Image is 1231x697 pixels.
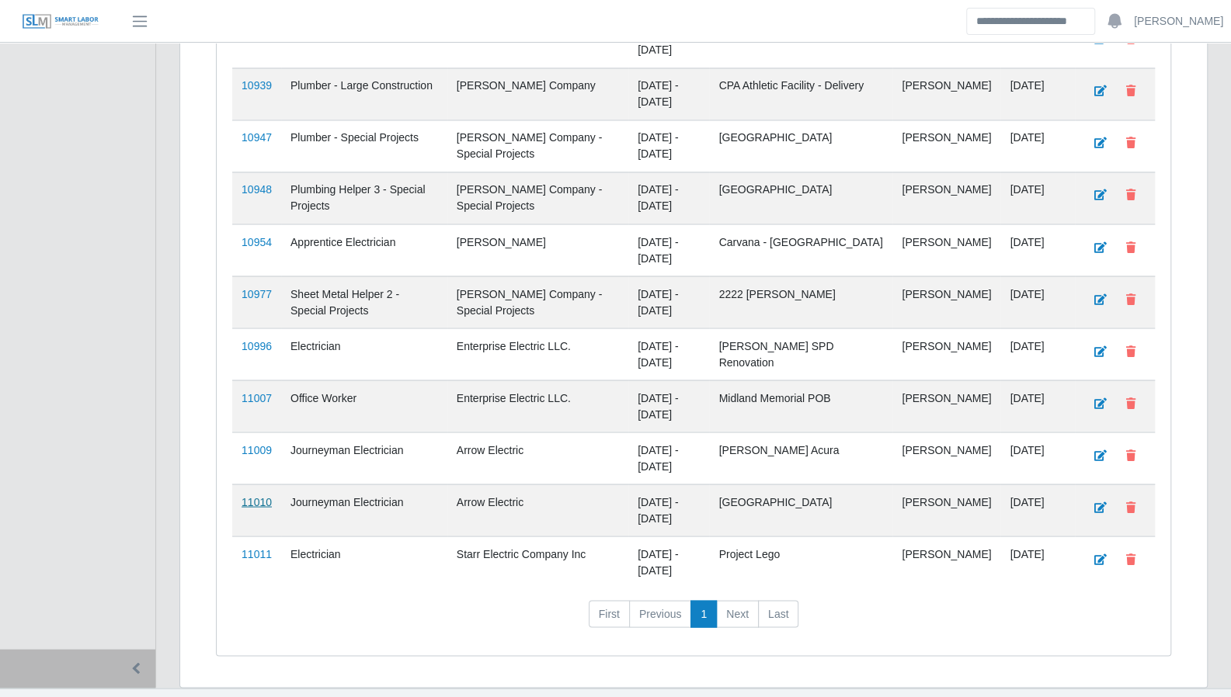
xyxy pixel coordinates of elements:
td: [DATE] - [DATE] [628,536,709,588]
a: 10954 [242,235,272,248]
td: [DATE] [1000,224,1075,276]
a: [PERSON_NAME] [1134,13,1223,29]
td: [PERSON_NAME] Acura [709,432,892,484]
a: 11011 [242,547,272,560]
a: 10996 [242,339,272,352]
td: [DATE] [1000,172,1075,224]
td: [GEOGRAPHIC_DATA] [709,120,892,172]
a: 10948 [242,183,272,196]
td: Plumbing Helper 3 - Special Projects [281,172,447,224]
td: [PERSON_NAME] [892,224,1000,276]
a: 10939 [242,79,272,92]
td: Starr Electric Company Inc [447,536,628,588]
td: Journeyman Electrician [281,484,447,536]
td: [PERSON_NAME] [892,68,1000,120]
td: [PERSON_NAME] [447,224,628,276]
td: [PERSON_NAME] [892,380,1000,432]
td: [DATE] [1000,276,1075,328]
td: [DATE] - [DATE] [628,328,709,380]
nav: pagination [232,600,1155,640]
td: [PERSON_NAME] Company - Special Projects [447,276,628,328]
td: Carvana - [GEOGRAPHIC_DATA] [709,224,892,276]
td: Office Worker [281,380,447,432]
td: 2222 [PERSON_NAME] [709,276,892,328]
td: [PERSON_NAME] Company [447,68,628,120]
td: [PERSON_NAME] Company - Special Projects [447,120,628,172]
td: Enterprise Electric LLC. [447,328,628,380]
input: Search [966,8,1095,35]
td: [DATE] - [DATE] [628,172,709,224]
td: Project Lego [709,536,892,588]
td: Electrician [281,328,447,380]
td: [DATE] - [DATE] [628,380,709,432]
td: [DATE] [1000,536,1075,588]
td: [PERSON_NAME] SPD Renovation [709,328,892,380]
td: [PERSON_NAME] [892,484,1000,536]
td: [PERSON_NAME] [892,432,1000,484]
td: [GEOGRAPHIC_DATA] [709,172,892,224]
td: [DATE] [1000,328,1075,380]
td: [DATE] [1000,432,1075,484]
td: [DATE] [1000,120,1075,172]
td: [PERSON_NAME] Company - Special Projects [447,172,628,224]
td: [PERSON_NAME] [892,172,1000,224]
img: SLM Logo [22,13,99,30]
a: 10977 [242,287,272,300]
td: Midland Memorial POB [709,380,892,432]
td: [DATE] - [DATE] [628,224,709,276]
td: Arrow Electric [447,432,628,484]
a: 11010 [242,495,272,508]
td: [DATE] [1000,484,1075,536]
td: Electrician [281,536,447,588]
td: [PERSON_NAME] [892,536,1000,588]
td: [PERSON_NAME] [892,328,1000,380]
td: Arrow Electric [447,484,628,536]
td: [PERSON_NAME] [892,120,1000,172]
td: CPA Athletic Facility - Delivery [709,68,892,120]
td: Enterprise Electric LLC. [447,380,628,432]
td: [DATE] - [DATE] [628,432,709,484]
a: 11009 [242,443,272,456]
td: Plumber - Large Construction [281,68,447,120]
td: [DATE] - [DATE] [628,120,709,172]
td: Plumber - Special Projects [281,120,447,172]
td: [DATE] - [DATE] [628,484,709,536]
a: 10947 [242,131,272,144]
a: 1 [690,600,717,628]
td: [DATE] - [DATE] [628,276,709,328]
td: [GEOGRAPHIC_DATA] [709,484,892,536]
td: Sheet Metal Helper 2 - Special Projects [281,276,447,328]
td: [DATE] - [DATE] [628,68,709,120]
td: Journeyman Electrician [281,432,447,484]
td: [DATE] [1000,68,1075,120]
a: 11007 [242,391,272,404]
td: [PERSON_NAME] [892,276,1000,328]
td: [DATE] [1000,380,1075,432]
td: Apprentice Electrician [281,224,447,276]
